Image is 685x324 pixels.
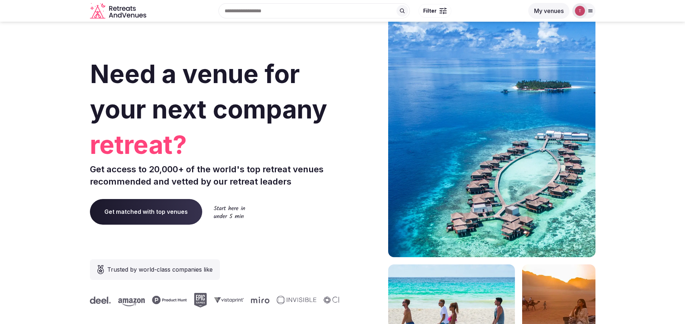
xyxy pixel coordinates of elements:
img: Start here in under 5 min [214,206,245,218]
svg: Invisible company logo [257,296,297,304]
p: Get access to 20,000+ of the world's top retreat venues recommended and vetted by our retreat lea... [90,163,340,187]
svg: Deel company logo [338,297,359,304]
svg: Vistaprint company logo [195,297,225,303]
svg: Miro company logo [232,297,250,303]
a: Visit the homepage [90,3,148,19]
button: My venues [528,3,569,19]
span: Trusted by world-class companies like [107,265,213,274]
a: My venues [528,7,569,14]
span: Need a venue for your next company [90,59,327,125]
img: Thiago Martins [575,6,585,16]
svg: Deel company logo [71,297,92,304]
span: Filter [423,7,437,14]
svg: Retreats and Venues company logo [90,3,148,19]
button: Filter [419,4,451,18]
span: retreat? [90,127,340,163]
a: Get matched with top venues [90,199,202,224]
svg: Epic Games company logo [175,293,188,307]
